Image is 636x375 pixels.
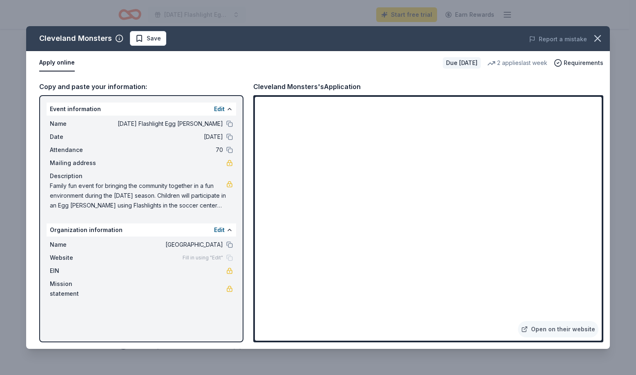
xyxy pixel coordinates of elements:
div: Copy and paste your information: [39,81,243,92]
span: Website [50,253,105,263]
span: Date [50,132,105,142]
div: Cleveland Monsters [39,32,112,45]
span: Family fun event for bringing the community together in a fun environment during the [DATE] seaso... [50,181,226,210]
div: Organization information [47,223,236,237]
span: EIN [50,266,105,276]
span: Name [50,119,105,129]
span: Save [147,33,161,43]
button: Save [130,31,166,46]
div: Cleveland Monsters's Application [253,81,361,92]
div: Description [50,171,233,181]
button: Report a mistake [529,34,587,44]
span: Fill in using "Edit" [183,254,223,261]
span: Mailing address [50,158,105,168]
a: Open on their website [518,321,598,337]
button: Requirements [554,58,603,68]
span: Requirements [564,58,603,68]
span: [DATE] Flashlight Egg [PERSON_NAME] [105,119,223,129]
button: Edit [214,225,225,235]
span: Attendance [50,145,105,155]
button: Edit [214,104,225,114]
button: Apply online [39,54,75,71]
span: [GEOGRAPHIC_DATA] [105,240,223,250]
div: Due [DATE] [443,57,481,69]
span: Name [50,240,105,250]
span: Mission statement [50,279,105,299]
div: 2 applies last week [487,58,547,68]
span: [DATE] [105,132,223,142]
span: 70 [105,145,223,155]
div: Event information [47,103,236,116]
